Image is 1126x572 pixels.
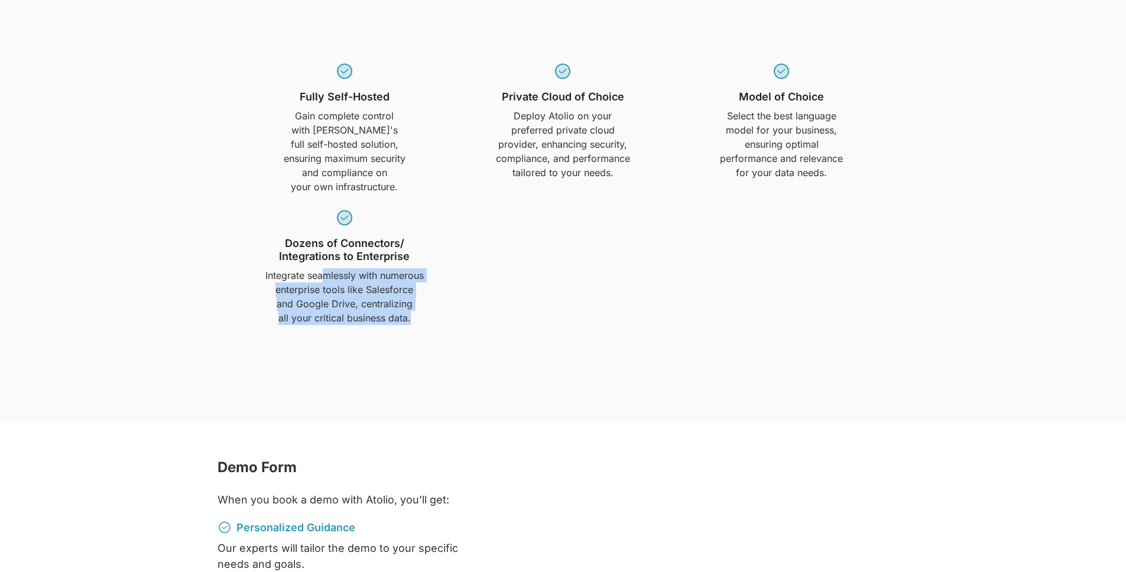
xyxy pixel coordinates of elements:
[236,519,355,535] p: Personalized Guidance
[218,492,489,508] p: When you book a demo with Atolio, you’ll get:
[502,90,624,103] h3: Private Cloud of Choice
[495,109,630,180] p: Deploy Atolio on your preferred private cloud provider, enhancing security, compliance, and perfo...
[714,109,849,180] p: Select the best language model for your business, ensuring optimal performance and relevance for ...
[218,459,297,476] strong: Demo Form
[242,268,447,325] p: Integrate seamlessly with numerous enterprise tools like Salesforce and Google Drive, centralizin...
[218,540,489,572] p: Our experts will tailor the demo to your specific needs and goals.
[739,90,824,103] h3: Model of Choice
[1067,515,1126,572] iframe: Chat Widget
[300,90,390,103] h3: Fully Self-Hosted
[242,237,447,262] h3: Dozens of Connectors/ Integrations to Enterprise
[282,109,407,194] p: Gain complete control with [PERSON_NAME]'s full self-hosted solution, ensuring maximum security a...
